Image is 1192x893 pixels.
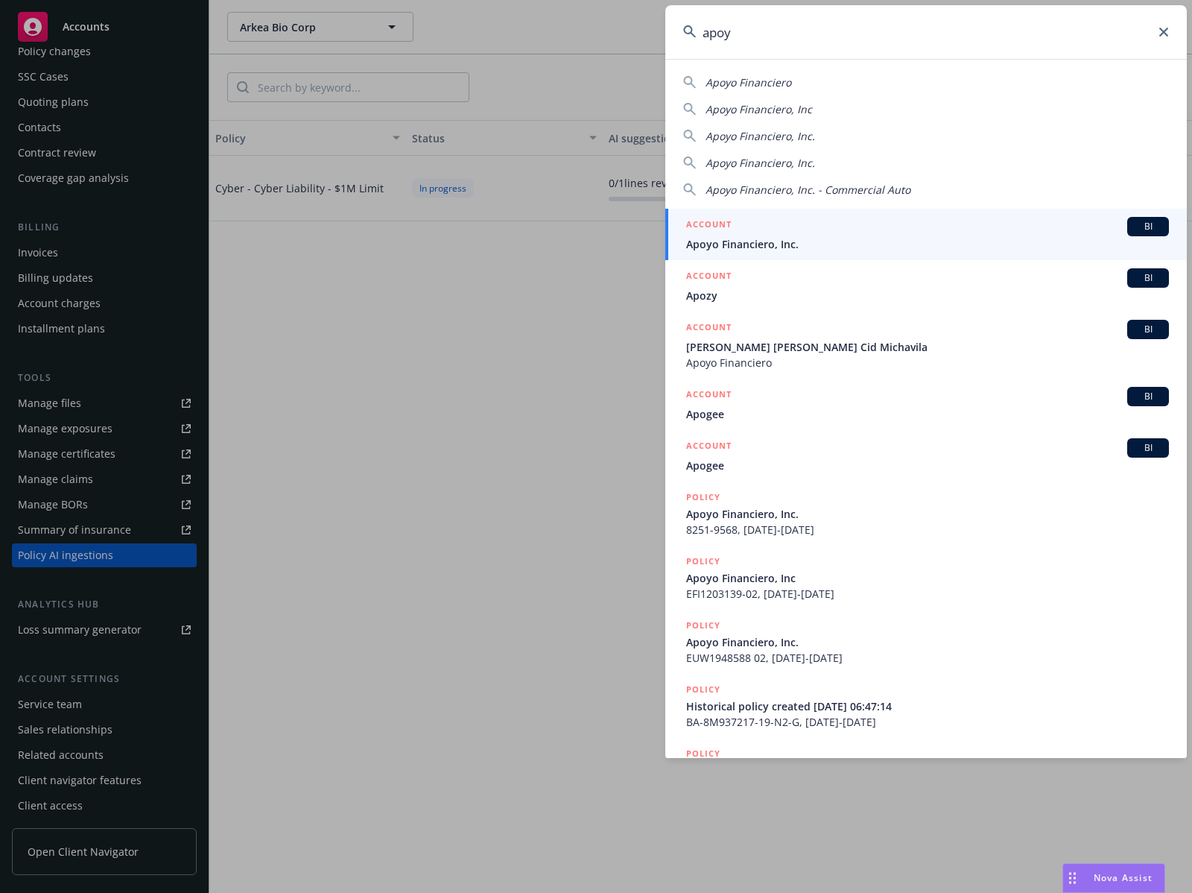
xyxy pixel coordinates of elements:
[686,339,1169,355] span: [PERSON_NAME] [PERSON_NAME] Cid Michavila
[665,5,1187,59] input: Search...
[686,355,1169,370] span: Apoyo Financiero
[686,217,732,235] h5: ACCOUNT
[665,260,1187,312] a: ACCOUNTBIApozy
[665,379,1187,430] a: ACCOUNTBIApogee
[686,650,1169,666] span: EUW1948588 02, [DATE]-[DATE]
[1133,271,1163,285] span: BI
[706,183,910,197] span: Apoyo Financiero, Inc. - Commercial Auto
[686,438,732,456] h5: ACCOUNT
[686,570,1169,586] span: Apoyo Financiero, Inc
[686,288,1169,303] span: Apozy
[686,746,720,761] h5: POLICY
[1063,864,1082,892] div: Drag to move
[665,546,1187,610] a: POLICYApoyo Financiero, IncEFI1203139-02, [DATE]-[DATE]
[665,738,1187,802] a: POLICY
[1133,220,1163,233] span: BI
[706,129,815,143] span: Apoyo Financiero, Inc.
[665,209,1187,260] a: ACCOUNTBIApoyo Financiero, Inc.
[1133,323,1163,336] span: BI
[686,406,1169,422] span: Apogee
[665,312,1187,379] a: ACCOUNTBI[PERSON_NAME] [PERSON_NAME] Cid MichavilaApoyo Financiero
[686,387,732,405] h5: ACCOUNT
[686,236,1169,252] span: Apoyo Financiero, Inc.
[665,482,1187,546] a: POLICYApoyo Financiero, Inc.8251-9568, [DATE]-[DATE]
[686,618,720,633] h5: POLICY
[1133,441,1163,455] span: BI
[686,458,1169,473] span: Apogee
[1094,871,1153,884] span: Nova Assist
[686,506,1169,522] span: Apoyo Financiero, Inc.
[686,634,1169,650] span: Apoyo Financiero, Inc.
[686,682,720,697] h5: POLICY
[686,714,1169,730] span: BA-8M937217-19-N2-G, [DATE]-[DATE]
[706,75,791,89] span: Apoyo Financiero
[686,586,1169,602] span: EFI1203139-02, [DATE]-[DATE]
[686,320,732,338] h5: ACCOUNT
[706,102,812,116] span: Apoyo Financiero, Inc
[665,430,1187,482] a: ACCOUNTBIApogee
[665,674,1187,738] a: POLICYHistorical policy created [DATE] 06:47:14BA-8M937217-19-N2-G, [DATE]-[DATE]
[1062,863,1165,893] button: Nova Assist
[665,610,1187,674] a: POLICYApoyo Financiero, Inc.EUW1948588 02, [DATE]-[DATE]
[686,490,720,505] h5: POLICY
[686,698,1169,714] span: Historical policy created [DATE] 06:47:14
[1133,390,1163,403] span: BI
[686,522,1169,537] span: 8251-9568, [DATE]-[DATE]
[686,554,720,569] h5: POLICY
[706,156,815,170] span: Apoyo Financiero, Inc.
[686,268,732,286] h5: ACCOUNT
